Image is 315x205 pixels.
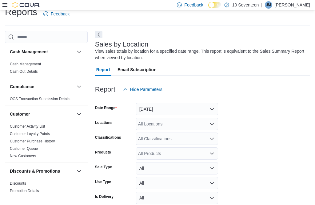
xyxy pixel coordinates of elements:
[95,150,111,155] label: Products
[261,1,262,9] p: |
[10,181,26,186] a: Discounts
[118,64,157,76] span: Email Subscription
[10,139,55,143] a: Customer Purchase History
[10,62,41,66] a: Cash Management
[10,132,50,136] a: Customer Loyalty Points
[10,49,74,55] button: Cash Management
[10,84,34,90] h3: Compliance
[5,123,88,162] div: Customer
[95,31,102,38] button: Next
[266,1,271,9] span: JM
[10,84,74,90] button: Compliance
[95,41,149,48] h3: Sales by Location
[95,48,307,61] div: View sales totals by location for a specified date range. This report is equivalent to the Sales ...
[12,2,40,8] img: Cova
[41,8,72,20] a: Feedback
[75,167,83,175] button: Discounts & Promotions
[95,120,113,125] label: Locations
[95,135,121,140] label: Classifications
[10,189,39,193] a: Promotion Details
[136,162,218,174] button: All
[136,192,218,204] button: All
[184,2,203,8] span: Feedback
[10,124,45,129] a: Customer Activity List
[10,111,30,117] h3: Customer
[275,1,310,9] p: [PERSON_NAME]
[10,146,38,151] a: Customer Queue
[95,179,111,184] label: Use Type
[232,1,259,9] p: 10 Seventeen
[75,110,83,118] button: Customer
[209,151,214,156] button: Open list of options
[208,2,221,8] input: Dark Mode
[120,83,165,96] button: Hide Parameters
[51,11,70,17] span: Feedback
[75,48,83,55] button: Cash Management
[95,105,117,110] label: Date Range
[96,64,110,76] span: Report
[10,154,36,158] a: New Customers
[5,60,88,78] div: Cash Management
[5,180,88,204] div: Discounts & Promotions
[10,49,48,55] h3: Cash Management
[95,165,112,170] label: Sale Type
[265,1,272,9] div: Jeremy Mead
[10,168,74,174] button: Discounts & Promotions
[95,86,115,93] h3: Report
[209,121,214,126] button: Open list of options
[10,97,70,101] a: OCS Transaction Submission Details
[136,177,218,189] button: All
[136,103,218,115] button: [DATE]
[130,86,162,92] span: Hide Parameters
[5,6,37,18] h1: Reports
[75,83,83,90] button: Compliance
[10,196,29,200] a: Promotions
[95,194,114,199] label: Is Delivery
[209,136,214,141] button: Open list of options
[10,111,74,117] button: Customer
[208,8,209,9] span: Dark Mode
[5,95,88,105] div: Compliance
[10,168,60,174] h3: Discounts & Promotions
[10,69,38,74] a: Cash Out Details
